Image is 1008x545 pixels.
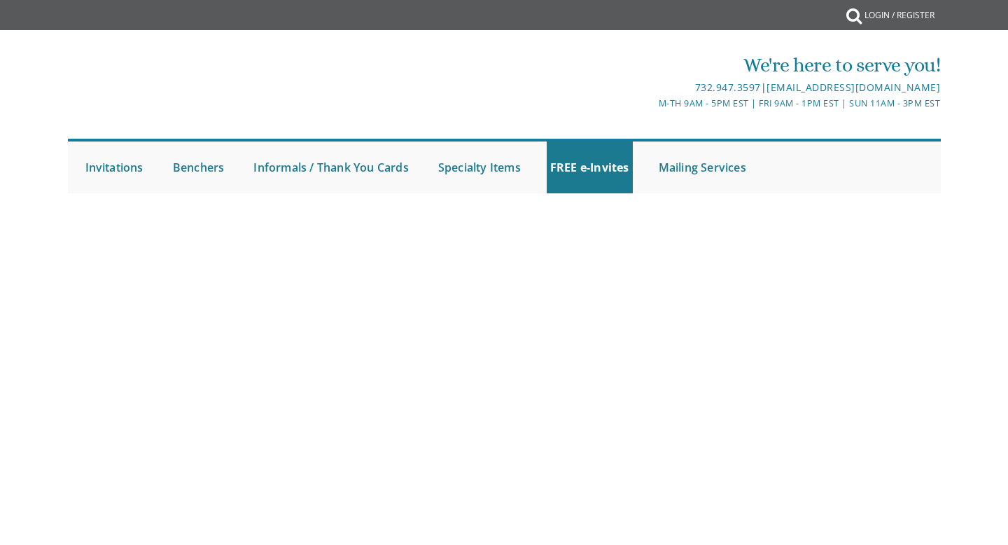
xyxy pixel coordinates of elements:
a: Informals / Thank You Cards [250,142,412,193]
a: [EMAIL_ADDRESS][DOMAIN_NAME] [766,81,940,94]
a: Specialty Items [435,142,524,193]
a: Invitations [82,142,147,193]
a: Benchers [169,142,228,193]
a: Mailing Services [655,142,750,193]
a: 732.947.3597 [695,81,761,94]
a: FREE e-Invites [547,142,633,193]
div: We're here to serve you! [359,51,940,79]
div: | [359,79,940,96]
div: M-Th 9am - 5pm EST | Fri 9am - 1pm EST | Sun 11am - 3pm EST [359,96,940,111]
